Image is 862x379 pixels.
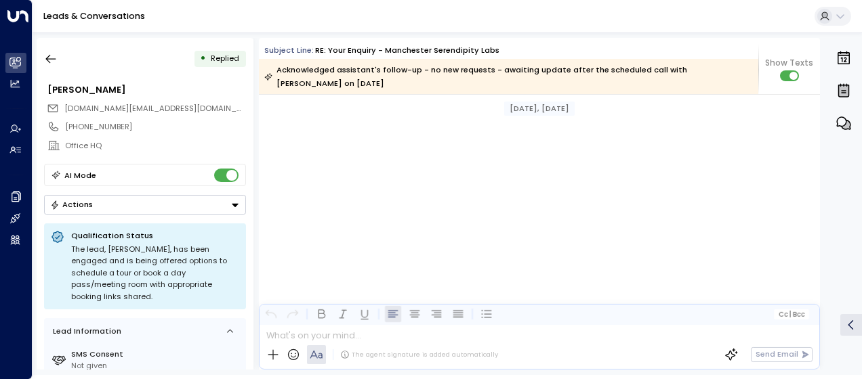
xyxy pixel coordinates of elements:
div: RE: Your enquiry - Manchester Serendipity Labs [315,45,499,56]
a: Leads & Conversations [43,10,145,22]
span: Replied [211,53,239,64]
div: Actions [50,200,93,209]
div: The agent signature is added automatically [340,350,498,359]
span: [DOMAIN_NAME][EMAIL_ADDRESS][DOMAIN_NAME] [64,103,261,114]
div: [PHONE_NUMBER] [65,121,245,133]
div: Button group with a nested menu [44,195,246,215]
button: Redo [285,306,301,322]
div: [PERSON_NAME] [47,83,245,96]
button: Cc|Bcc [774,309,809,319]
div: Lead Information [49,326,121,337]
span: michael.gent@office-hq.co.uk [64,103,246,114]
div: The lead, [PERSON_NAME], has been engaged and is being offered options to schedule a tour or book... [71,244,239,303]
span: | [789,311,792,318]
div: [DATE], [DATE] [504,102,575,116]
span: Subject Line: [264,45,314,55]
button: Undo [263,306,279,322]
span: Cc Bcc [779,311,805,318]
label: SMS Consent [71,349,241,360]
div: Acknowledged assistant's follow-up - no new requests - awaiting update after the scheduled call w... [264,63,752,90]
div: Not given [71,360,241,372]
p: Qualification Status [71,230,239,241]
div: • [200,49,206,68]
div: AI Mode [64,169,96,182]
div: Office HQ [65,140,245,152]
span: Show Texts [765,57,813,69]
button: Actions [44,195,246,215]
